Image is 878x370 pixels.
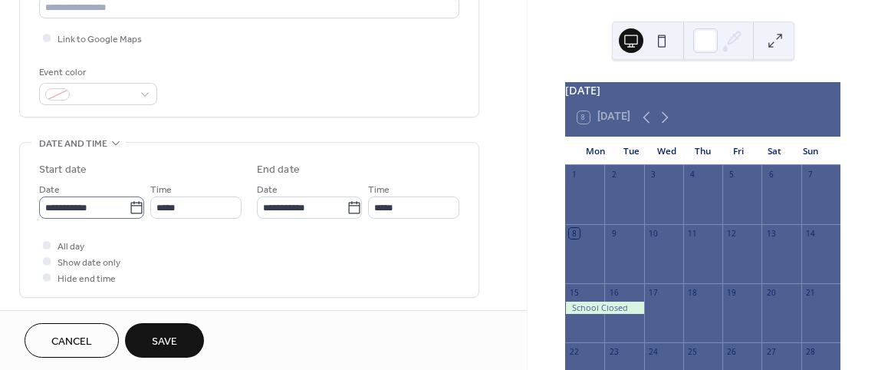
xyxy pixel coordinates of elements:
[648,287,659,298] div: 17
[51,334,92,350] span: Cancel
[687,228,698,239] div: 11
[649,137,685,166] div: Wed
[565,302,644,313] div: School Closed
[58,271,116,287] span: Hide end time
[569,346,580,357] div: 22
[569,287,580,298] div: 15
[569,170,580,180] div: 1
[577,137,613,166] div: Mon
[805,170,816,180] div: 7
[721,137,757,166] div: Fri
[687,287,698,298] div: 18
[150,182,172,198] span: Time
[257,182,278,198] span: Date
[766,228,777,239] div: 13
[609,228,620,239] div: 9
[565,82,840,99] div: [DATE]
[257,162,300,178] div: End date
[648,346,659,357] div: 24
[766,346,777,357] div: 27
[569,228,580,239] div: 8
[766,287,777,298] div: 20
[39,136,107,152] span: Date and time
[687,170,698,180] div: 4
[125,323,204,358] button: Save
[152,334,177,350] span: Save
[757,137,793,166] div: Sat
[792,137,828,166] div: Sun
[766,170,777,180] div: 6
[685,137,721,166] div: Thu
[39,162,87,178] div: Start date
[609,170,620,180] div: 2
[609,287,620,298] div: 16
[39,182,60,198] span: Date
[58,255,120,271] span: Show date only
[25,323,119,358] button: Cancel
[687,346,698,357] div: 25
[609,346,620,357] div: 23
[727,228,738,239] div: 12
[58,239,84,255] span: All day
[805,228,816,239] div: 14
[727,170,738,180] div: 5
[58,31,142,48] span: Link to Google Maps
[613,137,649,166] div: Tue
[39,64,154,81] div: Event color
[368,182,390,198] span: Time
[648,228,659,239] div: 10
[727,287,738,298] div: 19
[805,346,816,357] div: 28
[727,346,738,357] div: 26
[805,287,816,298] div: 21
[648,170,659,180] div: 3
